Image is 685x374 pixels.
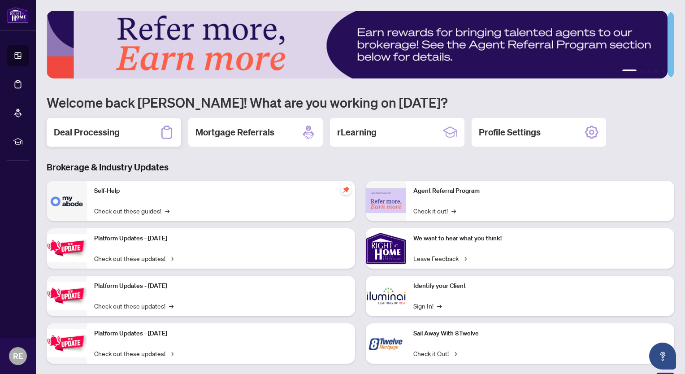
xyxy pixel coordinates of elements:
img: logo [7,7,29,23]
a: Check out these updates!→ [94,348,173,358]
a: Check it Out!→ [413,348,457,358]
button: 2 [640,70,644,73]
button: 5 [662,70,665,73]
button: 1 [622,70,637,73]
a: Leave Feedback→ [413,253,467,263]
img: Platform Updates - July 21, 2025 [47,234,87,262]
span: → [169,348,173,358]
span: → [462,253,467,263]
a: Sign In!→ [413,301,442,311]
p: Identify your Client [413,281,667,291]
span: → [165,206,169,216]
img: Identify your Client [366,276,406,316]
a: Check it out!→ [413,206,456,216]
a: Check out these updates!→ [94,253,173,263]
p: Agent Referral Program [413,186,667,196]
h2: rLearning [337,126,377,139]
h3: Brokerage & Industry Updates [47,161,674,174]
p: We want to hear what you think! [413,234,667,244]
h1: Welcome back [PERSON_NAME]! What are you working on [DATE]? [47,94,674,111]
span: pushpin [341,184,351,195]
span: → [451,206,456,216]
button: Open asap [649,343,676,370]
img: Sail Away With 8Twelve [366,323,406,364]
p: Sail Away With 8Twelve [413,329,667,339]
img: Platform Updates - July 8, 2025 [47,282,87,310]
button: 4 [655,70,658,73]
img: Slide 0 [47,11,668,78]
h2: Profile Settings [479,126,541,139]
h2: Deal Processing [54,126,120,139]
span: → [169,253,173,263]
img: Self-Help [47,181,87,221]
img: We want to hear what you think! [366,228,406,269]
p: Platform Updates - [DATE] [94,329,348,339]
button: 3 [647,70,651,73]
img: Platform Updates - June 23, 2025 [47,329,87,357]
p: Self-Help [94,186,348,196]
p: Platform Updates - [DATE] [94,234,348,244]
span: RE [13,350,23,362]
span: → [452,348,457,358]
a: Check out these updates!→ [94,301,173,311]
p: Platform Updates - [DATE] [94,281,348,291]
img: Agent Referral Program [366,188,406,213]
span: → [437,301,442,311]
a: Check out these guides!→ [94,206,169,216]
h2: Mortgage Referrals [195,126,274,139]
span: → [169,301,173,311]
